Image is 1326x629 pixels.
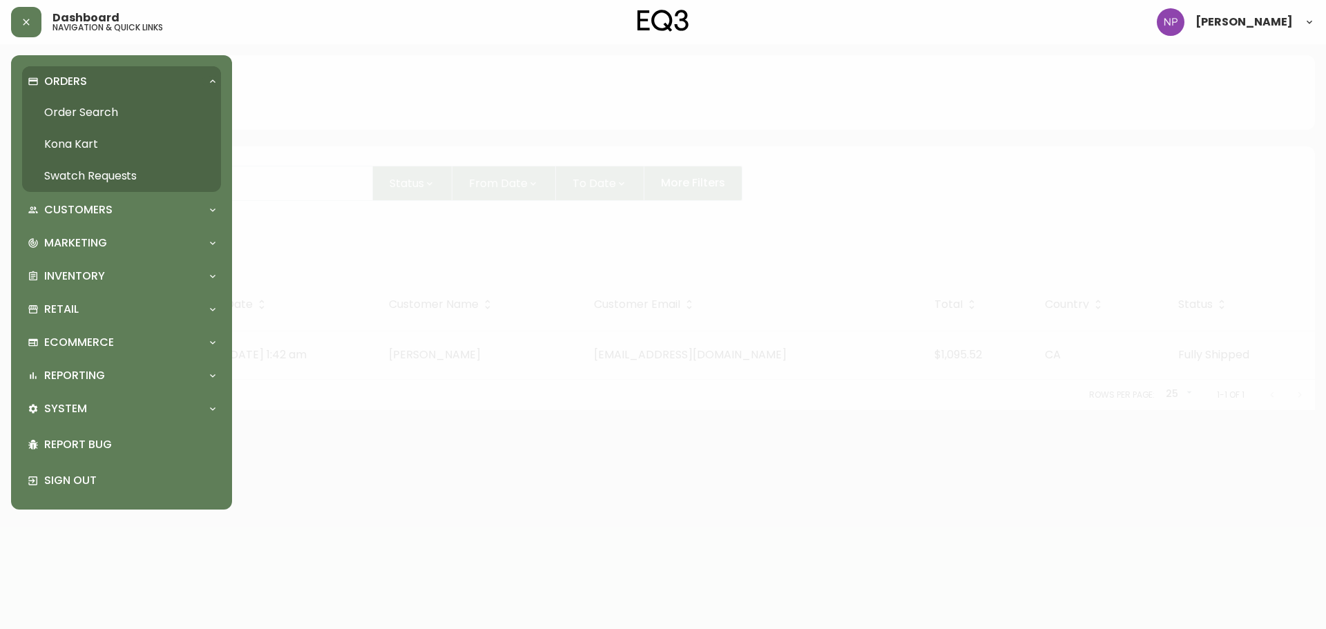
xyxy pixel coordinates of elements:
img: logo [637,10,689,32]
a: Swatch Requests [22,160,221,192]
p: Reporting [44,368,105,383]
div: System [22,394,221,424]
div: Customers [22,195,221,225]
div: Ecommerce [22,327,221,358]
p: Report Bug [44,437,215,452]
h5: navigation & quick links [52,23,163,32]
p: Orders [44,74,87,89]
div: Reporting [22,360,221,391]
a: Order Search [22,97,221,128]
div: Retail [22,294,221,325]
p: System [44,401,87,416]
div: Inventory [22,261,221,291]
div: Report Bug [22,427,221,463]
span: Dashboard [52,12,119,23]
p: Ecommerce [44,335,114,350]
img: 50f1e64a3f95c89b5c5247455825f96f [1157,8,1184,36]
div: Marketing [22,228,221,258]
div: Sign Out [22,463,221,499]
p: Sign Out [44,473,215,488]
p: Customers [44,202,113,217]
p: Inventory [44,269,105,284]
a: Kona Kart [22,128,221,160]
p: Marketing [44,235,107,251]
p: Retail [44,302,79,317]
div: Orders [22,66,221,97]
span: [PERSON_NAME] [1195,17,1293,28]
